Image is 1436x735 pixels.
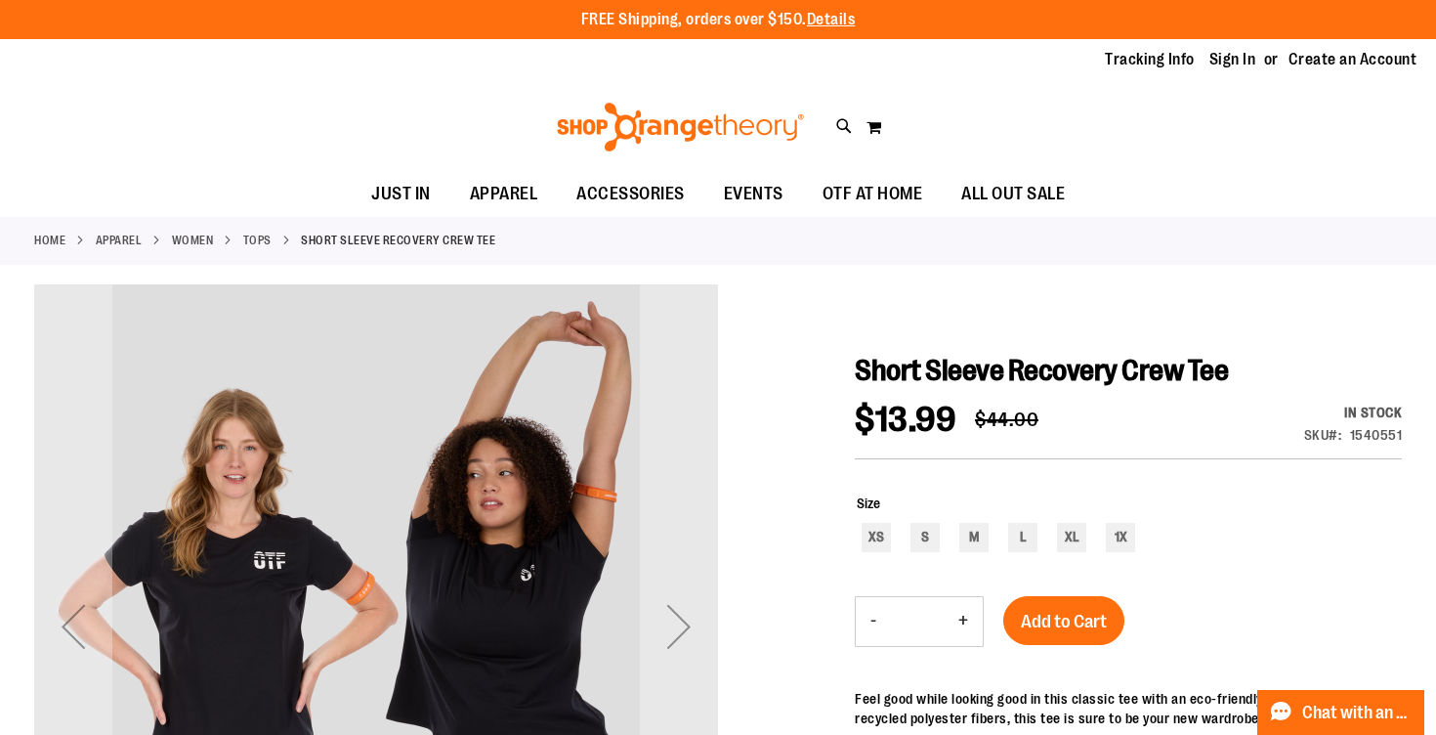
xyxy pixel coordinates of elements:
span: Add to Cart [1021,611,1107,632]
div: 1540551 [1350,425,1403,445]
a: Tops [243,232,272,249]
a: Tracking Info [1105,49,1195,70]
button: Decrease product quantity [856,597,891,646]
strong: Short Sleeve Recovery Crew Tee [301,232,495,249]
a: Sign In [1209,49,1256,70]
div: S [910,523,940,552]
span: JUST IN [371,172,431,216]
div: Availability [1304,403,1403,422]
span: $44.00 [975,409,1038,431]
span: EVENTS [724,172,783,216]
div: XS [862,523,891,552]
button: Add to Cart [1003,596,1124,645]
p: FREE Shipping, orders over $150. [581,9,856,31]
a: Home [34,232,65,249]
div: Feel good while looking good in this classic tee with an eco-friendly bonus. Made with recycled p... [855,689,1402,728]
span: ALL OUT SALE [961,172,1065,216]
span: Short Sleeve Recovery Crew Tee [855,354,1228,387]
strong: SKU [1304,427,1342,443]
input: Product quantity [891,598,944,645]
div: 1X [1106,523,1135,552]
img: Shop Orangetheory [554,103,807,151]
span: APPAREL [470,172,538,216]
a: Create an Account [1288,49,1417,70]
button: Increase product quantity [944,597,983,646]
span: Chat with an Expert [1302,704,1413,722]
div: In stock [1304,403,1403,422]
button: Chat with an Expert [1257,690,1425,735]
div: L [1008,523,1037,552]
span: ACCESSORIES [576,172,685,216]
span: OTF AT HOME [823,172,923,216]
span: Size [857,496,880,511]
a: WOMEN [172,232,214,249]
div: M [959,523,989,552]
a: APPAREL [96,232,143,249]
div: XL [1057,523,1086,552]
span: $13.99 [855,400,955,440]
a: Details [807,11,856,28]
